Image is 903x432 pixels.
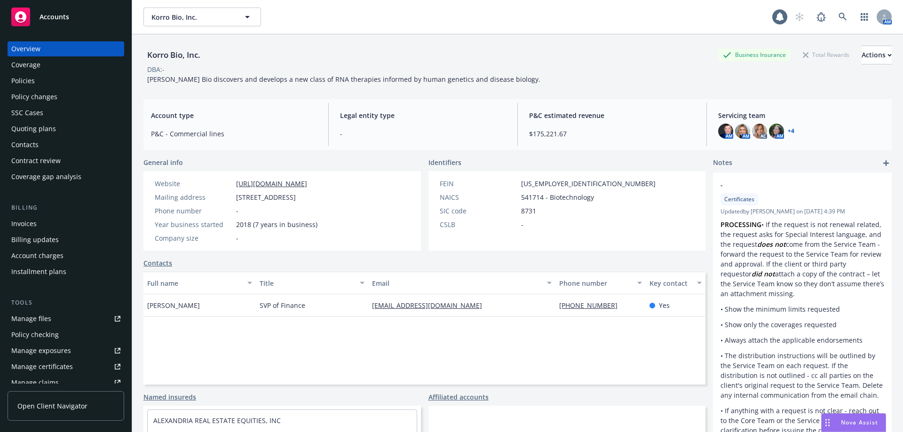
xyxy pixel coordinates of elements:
p: • Show the minimum limits requested [721,304,884,314]
strong: PROCESSING [721,220,761,229]
span: Legal entity type [340,110,506,120]
p: • The distribution instructions will be outlined by the Service Team on each request. If the dist... [721,351,884,400]
a: Contacts [8,137,124,152]
a: Manage claims [8,375,124,390]
div: NAICS [440,192,517,202]
span: 541714 - Biotechnology [521,192,594,202]
span: Updated by [PERSON_NAME] on [DATE] 4:39 PM [721,207,884,216]
div: Contract review [11,153,61,168]
span: - [236,233,238,243]
em: did not [752,269,775,278]
div: Coverage gap analysis [11,169,81,184]
a: Installment plans [8,264,124,279]
button: Actions [862,46,892,64]
div: Drag to move [822,414,833,432]
span: - [521,220,523,229]
div: Policy checking [11,327,59,342]
span: [STREET_ADDRESS] [236,192,296,202]
a: Coverage gap analysis [8,169,124,184]
span: Nova Assist [841,418,878,426]
div: Full name [147,278,242,288]
button: Key contact [646,272,705,294]
div: Overview [11,41,40,56]
a: ALEXANDRIA REAL ESTATE EQUITIES, INC [153,416,281,425]
a: Accounts [8,4,124,30]
a: Manage files [8,311,124,326]
em: does not [757,240,786,249]
div: Phone number [155,206,232,216]
a: Manage exposures [8,343,124,358]
div: Coverage [11,57,40,72]
a: Search [833,8,852,26]
span: [PERSON_NAME] Bio discovers and develops a new class of RNA therapies informed by human genetics ... [147,75,540,84]
a: [PHONE_NUMBER] [559,301,625,310]
span: 2018 (7 years in business) [236,220,317,229]
span: Identifiers [428,157,461,167]
div: SIC code [440,206,517,216]
span: Notes [713,157,732,169]
div: Manage files [11,311,51,326]
a: [EMAIL_ADDRESS][DOMAIN_NAME] [372,301,490,310]
span: [PERSON_NAME] [147,300,200,310]
div: Company size [155,233,232,243]
img: photo [752,124,767,139]
a: Contract review [8,153,124,168]
button: Nova Assist [821,413,886,432]
span: Certificates [724,195,754,204]
div: Policies [11,73,35,88]
div: Mailing address [155,192,232,202]
div: Total Rewards [798,49,854,61]
span: [US_EMPLOYER_IDENTIFICATION_NUMBER] [521,179,656,189]
a: SSC Cases [8,105,124,120]
a: Coverage [8,57,124,72]
div: Manage exposures [11,343,71,358]
a: Policy changes [8,89,124,104]
div: Billing [8,203,124,212]
span: 8731 [521,206,536,216]
a: Switch app [855,8,874,26]
div: Account charges [11,248,63,263]
a: [URL][DOMAIN_NAME] [236,179,307,188]
a: Overview [8,41,124,56]
a: Affiliated accounts [428,392,489,402]
a: Quoting plans [8,121,124,136]
span: - [340,129,506,139]
a: Contacts [143,258,172,268]
div: Policy changes [11,89,57,104]
div: Title [260,278,354,288]
div: Year business started [155,220,232,229]
a: Account charges [8,248,124,263]
a: Manage certificates [8,359,124,374]
a: Report a Bug [812,8,831,26]
div: Tools [8,298,124,307]
button: Email [368,272,555,294]
button: Full name [143,272,256,294]
div: Website [155,179,232,189]
div: SSC Cases [11,105,43,120]
div: CSLB [440,220,517,229]
a: add [880,157,892,169]
div: Key contact [650,278,691,288]
div: Invoices [11,216,37,231]
div: Billing updates [11,232,59,247]
p: • Show only the coverages requested [721,320,884,330]
div: DBA: - [147,64,165,74]
div: Quoting plans [11,121,56,136]
div: Manage certificates [11,359,73,374]
div: Installment plans [11,264,66,279]
span: P&C estimated revenue [529,110,695,120]
span: P&C - Commercial lines [151,129,317,139]
div: Phone number [559,278,631,288]
div: Business Insurance [718,49,791,61]
a: Policies [8,73,124,88]
a: Named insureds [143,392,196,402]
img: photo [769,124,784,139]
span: Accounts [40,13,69,21]
p: • If the request is not renewal related, the request asks for Special Interest language, and the ... [721,220,884,298]
img: photo [718,124,733,139]
span: $175,221.67 [529,129,695,139]
div: FEIN [440,179,517,189]
span: SVP of Finance [260,300,305,310]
